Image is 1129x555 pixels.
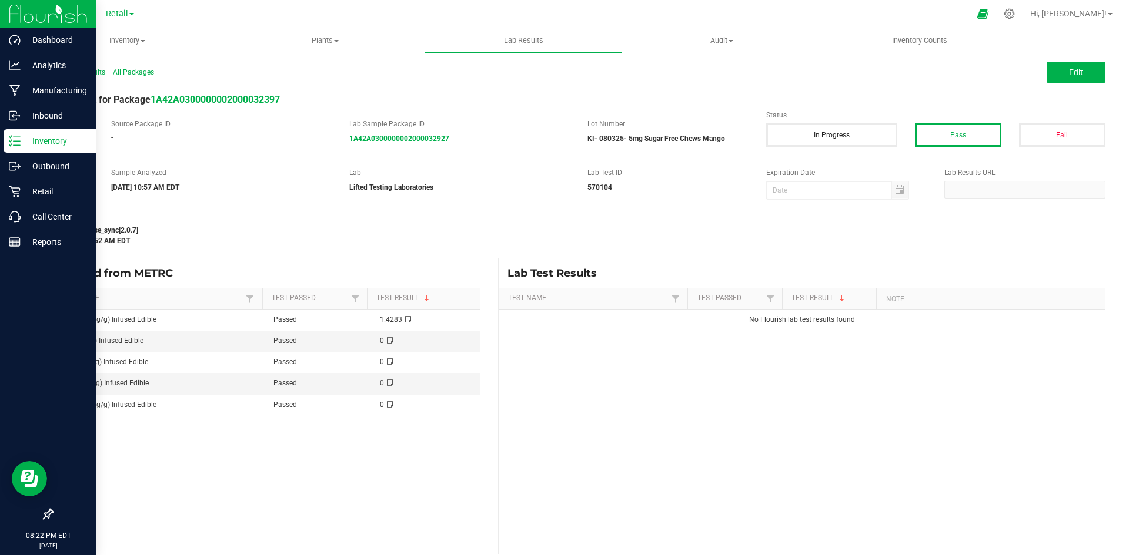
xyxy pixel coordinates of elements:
[106,9,128,19] span: Retail
[422,294,432,303] span: Sortable
[623,35,820,46] span: Audit
[59,337,143,345] span: CBD (mg/g) Infused Edible
[9,110,21,122] inline-svg: Inbound
[380,379,384,387] span: 0
[425,28,623,53] a: Lab Results
[1047,62,1105,83] button: Edit
[9,211,21,223] inline-svg: Call Center
[507,267,606,280] span: Lab Test Results
[21,235,91,249] p: Reports
[9,34,21,46] inline-svg: Dashboard
[52,94,280,105] span: Lab Result for Package
[837,294,847,303] span: Sortable
[273,358,297,366] span: Passed
[380,315,402,324] span: 1.4283
[669,291,683,306] a: Filter
[1002,8,1017,19] div: Manage settings
[349,167,570,178] label: Lab
[9,59,21,71] inline-svg: Analytics
[587,134,725,143] strong: KI- 080325- 5mg Sugar Free Chews Mango
[28,28,226,53] a: Inventory
[587,167,749,178] label: Lab Test ID
[21,210,91,224] p: Call Center
[111,167,332,178] label: Sample Analyzed
[876,35,963,46] span: Inventory Counts
[108,68,110,76] span: |
[272,294,348,303] a: Test PassedSortable
[587,119,749,129] label: Lot Number
[111,183,179,191] strong: [DATE] 10:57 AM EDT
[59,379,149,387] span: THCA (mg/g) Infused Edible
[349,183,433,191] strong: Lifted Testing Laboratories
[151,94,280,105] a: 1A42A0300000002000032397
[12,461,47,496] iframe: Resource center
[227,35,424,46] span: Plants
[61,267,182,280] span: Synced from METRC
[52,211,749,222] label: Last Modified
[766,123,897,147] button: In Progress
[21,159,91,173] p: Outbound
[508,294,669,303] a: Test NameSortable
[111,119,332,129] label: Source Package ID
[59,315,156,324] span: Δ-9 THC (mg/g) Infused Edible
[499,310,1105,330] td: No Flourish lab test results found
[348,291,362,306] a: Filter
[9,85,21,96] inline-svg: Manufacturing
[21,134,91,148] p: Inventory
[28,35,226,46] span: Inventory
[349,134,449,143] a: 1A42A0300000002000032927
[273,379,297,387] span: Passed
[766,167,927,178] label: Expiration Date
[226,28,425,53] a: Plants
[5,541,91,550] p: [DATE]
[697,294,763,303] a: Test PassedSortable
[1069,68,1083,77] span: Edit
[273,315,297,324] span: Passed
[623,28,821,53] a: Audit
[349,119,570,129] label: Lab Sample Package ID
[1019,123,1105,147] button: Fail
[9,135,21,147] inline-svg: Inventory
[113,68,154,76] span: All Packages
[876,288,1065,310] th: Note
[21,33,91,47] p: Dashboard
[21,184,91,199] p: Retail
[915,123,1001,147] button: Pass
[944,167,1105,178] label: Lab Results URL
[5,530,91,541] p: 08:22 PM EDT
[273,337,297,345] span: Passed
[763,291,777,306] a: Filter
[61,294,243,303] a: Test NameSortable
[380,358,384,366] span: 0
[970,2,996,25] span: Open Ecommerce Menu
[376,294,467,303] a: Test ResultSortable
[21,83,91,97] p: Manufacturing
[59,401,156,409] span: Δ-8 THC (mg/g) Infused Edible
[791,294,872,303] a: Test ResultSortable
[21,58,91,72] p: Analytics
[380,401,384,409] span: 0
[587,183,612,191] strong: 570104
[9,186,21,197] inline-svg: Retail
[766,110,1105,120] label: Status
[821,28,1019,53] a: Inventory Counts
[9,236,21,248] inline-svg: Reports
[488,35,559,46] span: Lab Results
[111,133,113,142] span: -
[380,337,384,345] span: 0
[243,291,257,306] a: Filter
[59,358,148,366] span: CBDA (mg/g) Infused Edible
[1030,9,1107,18] span: Hi, [PERSON_NAME]!
[21,109,91,123] p: Inbound
[9,160,21,172] inline-svg: Outbound
[273,401,297,409] span: Passed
